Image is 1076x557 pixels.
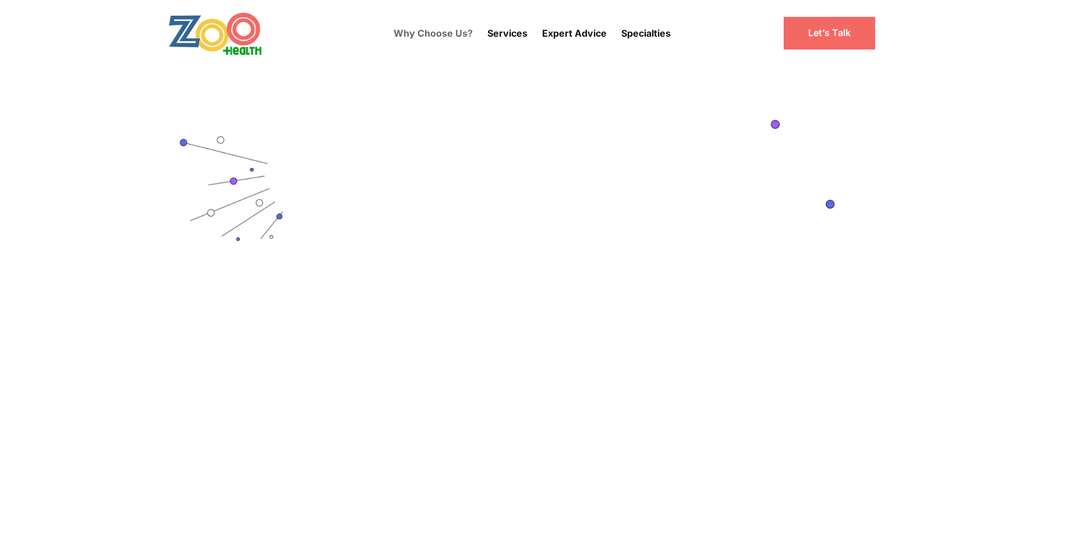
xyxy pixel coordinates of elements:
div: Expert Advice [542,9,607,58]
p: Expert Advice [542,26,607,40]
a: Let’s Talk [783,16,876,50]
div: Services [487,9,528,58]
p: Services [487,26,528,40]
a: Expert Advice [542,20,607,46]
div: Specialties [621,9,671,58]
a: Specialties [621,27,671,39]
a: home [168,12,293,55]
a: Why Choose Us? [394,17,473,49]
